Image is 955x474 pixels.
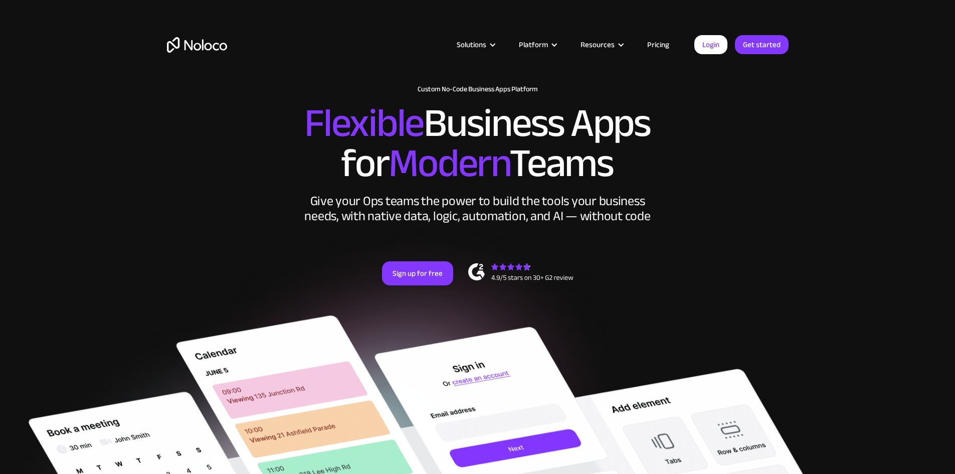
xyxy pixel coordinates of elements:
div: Give your Ops teams the power to build the tools your business needs, with native data, logic, au... [302,194,653,224]
a: Get started [735,35,789,54]
div: Solutions [444,38,506,51]
div: Resources [581,38,615,51]
a: Sign up for free [382,261,453,285]
div: Resources [568,38,635,51]
a: home [167,37,227,53]
a: Login [694,35,727,54]
div: Platform [519,38,548,51]
div: Platform [506,38,568,51]
div: Solutions [457,38,486,51]
a: Pricing [635,38,682,51]
h2: Business Apps for Teams [167,103,789,184]
span: Flexible [304,86,424,161]
span: Modern [389,126,509,201]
